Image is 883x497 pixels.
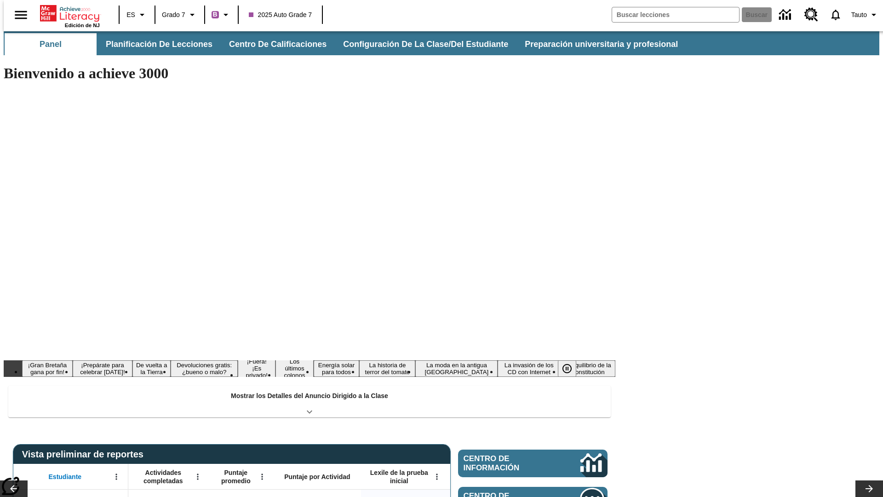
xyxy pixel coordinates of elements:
button: Abrir menú [255,470,269,484]
button: Diapositiva 6 Los últimos colonos [275,357,313,380]
span: Estudiante [49,473,82,481]
button: Diapositiva 11 El equilibrio de la Constitución [560,360,615,377]
button: Configuración de la clase/del estudiante [336,33,516,55]
button: Diapositiva 9 La moda en la antigua Roma [415,360,498,377]
div: Subbarra de navegación [4,31,879,55]
span: Grado 7 [162,10,185,20]
button: Abrir menú [430,470,444,484]
span: B [213,9,218,20]
span: ES [126,10,135,20]
button: Pausar [558,360,576,377]
button: Preparación universitaria y profesional [517,33,685,55]
button: Perfil/Configuración [848,6,883,23]
div: Portada [40,3,100,28]
button: Diapositiva 1 ¡Gran Bretaña gana por fin! [22,360,73,377]
span: 2025 Auto Grade 7 [249,10,312,20]
button: Diapositiva 10 La invasión de los CD con Internet [498,360,560,377]
span: Edición de NJ [65,23,100,28]
button: Panel [5,33,97,55]
p: Mostrar los Detalles del Anuncio Dirigido a la Clase [231,391,388,401]
div: Mostrar los Detalles del Anuncio Dirigido a la Clase [8,386,611,417]
div: Subbarra de navegación [4,33,686,55]
h1: Bienvenido a achieve 3000 [4,65,615,82]
a: Notificaciones [824,3,848,27]
button: Diapositiva 5 ¡Fuera! ¡Es privado! [238,357,276,380]
button: Centro de calificaciones [222,33,334,55]
span: Puntaje promedio [214,468,258,485]
button: Diapositiva 8 La historia de terror del tomate [359,360,415,377]
button: Carrusel de lecciones, seguir [855,480,883,497]
button: Grado: Grado 7, Elige un grado [158,6,201,23]
button: Diapositiva 7 Energía solar para todos [314,360,360,377]
button: Planificación de lecciones [98,33,220,55]
span: Tauto [851,10,867,20]
div: Pausar [558,360,585,377]
button: Diapositiva 3 De vuelta a la Tierra [132,360,171,377]
span: Actividades completadas [133,468,194,485]
span: Centro de información [464,454,550,473]
button: Abrir menú [191,470,205,484]
span: Vista preliminar de reportes [22,449,148,460]
button: Boost El color de la clase es morado/púrpura. Cambiar el color de la clase. [208,6,235,23]
span: Puntaje por Actividad [284,473,350,481]
span: Lexile de la prueba inicial [366,468,433,485]
a: Portada [40,4,100,23]
button: Lenguaje: ES, Selecciona un idioma [122,6,152,23]
a: Centro de información [774,2,799,28]
a: Centro de recursos, Se abrirá en una pestaña nueva. [799,2,824,27]
button: Diapositiva 2 ¡Prepárate para celebrar Juneteenth! [73,360,132,377]
button: Diapositiva 4 Devoluciones gratis: ¿bueno o malo? [171,360,238,377]
button: Abrir el menú lateral [7,1,34,29]
button: Abrir menú [109,470,123,484]
a: Centro de información [458,450,608,477]
input: Buscar campo [612,7,739,22]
